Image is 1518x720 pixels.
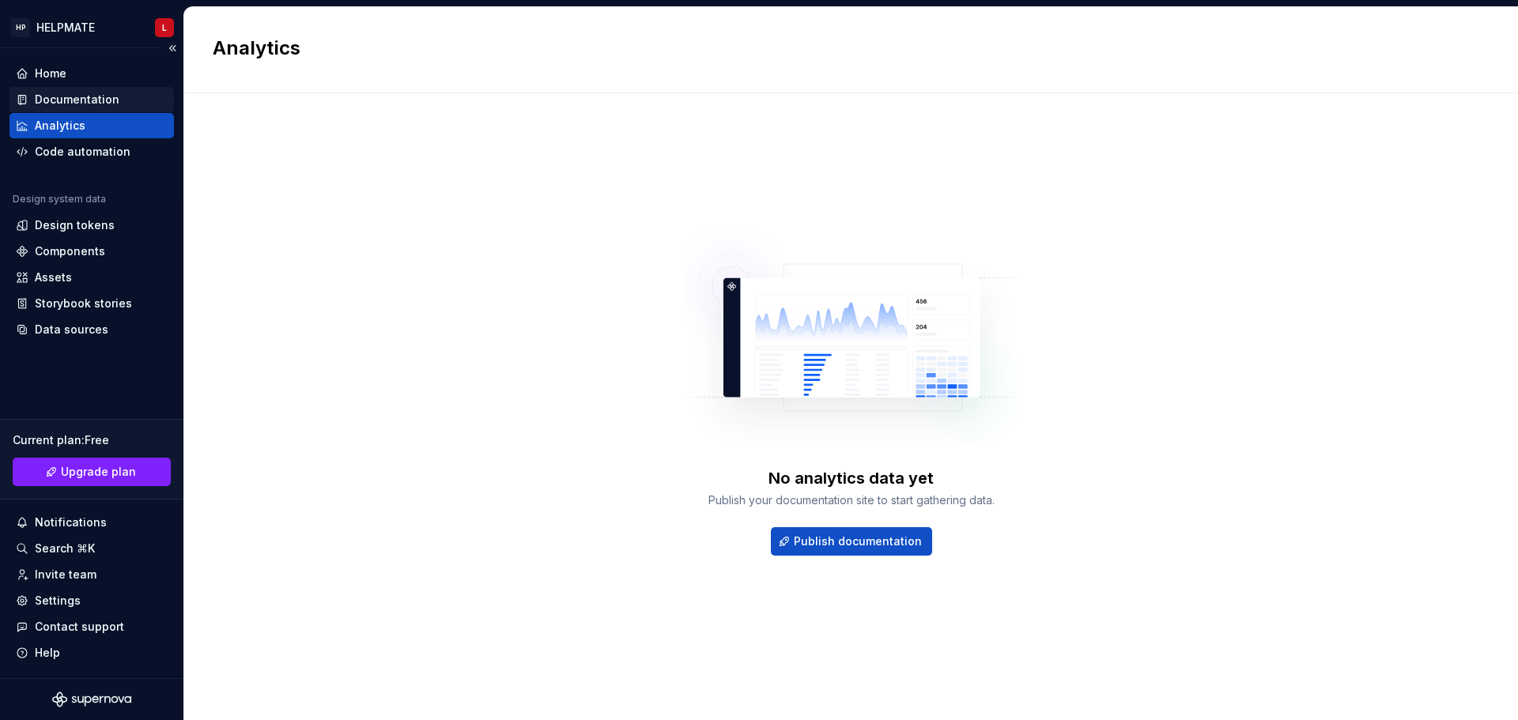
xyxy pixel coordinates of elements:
[35,541,95,556] div: Search ⌘K
[768,467,934,489] div: No analytics data yet
[162,21,167,34] div: L
[36,20,95,36] div: HELPMATE
[11,18,30,37] div: HP
[9,640,174,665] button: Help
[61,464,136,480] span: Upgrade plan
[35,515,107,530] div: Notifications
[213,36,1471,61] h2: Analytics
[9,317,174,342] a: Data sources
[9,213,174,238] a: Design tokens
[35,296,132,311] div: Storybook stories
[9,87,174,112] a: Documentation
[9,265,174,290] a: Assets
[35,645,60,661] div: Help
[9,510,174,535] button: Notifications
[9,588,174,613] a: Settings
[9,291,174,316] a: Storybook stories
[9,239,174,264] a: Components
[13,432,171,448] div: Current plan : Free
[9,614,174,639] button: Contact support
[161,37,183,59] button: Collapse sidebar
[13,193,106,205] div: Design system data
[35,243,105,259] div: Components
[52,692,131,707] svg: Supernova Logo
[35,270,72,285] div: Assets
[9,562,174,587] a: Invite team
[9,61,174,86] a: Home
[35,144,130,160] div: Code automation
[9,113,174,138] a: Analytics
[794,533,922,549] span: Publish documentation
[771,527,932,556] button: Publish documentation
[9,139,174,164] a: Code automation
[35,217,115,233] div: Design tokens
[9,536,174,561] button: Search ⌘K
[35,567,96,582] div: Invite team
[35,322,108,337] div: Data sources
[708,492,995,508] div: Publish your documentation site to start gathering data.
[35,92,119,107] div: Documentation
[13,458,171,486] a: Upgrade plan
[35,118,85,134] div: Analytics
[35,593,81,609] div: Settings
[35,66,66,81] div: Home
[3,10,180,44] button: HPHELPMATEL
[35,619,124,635] div: Contact support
